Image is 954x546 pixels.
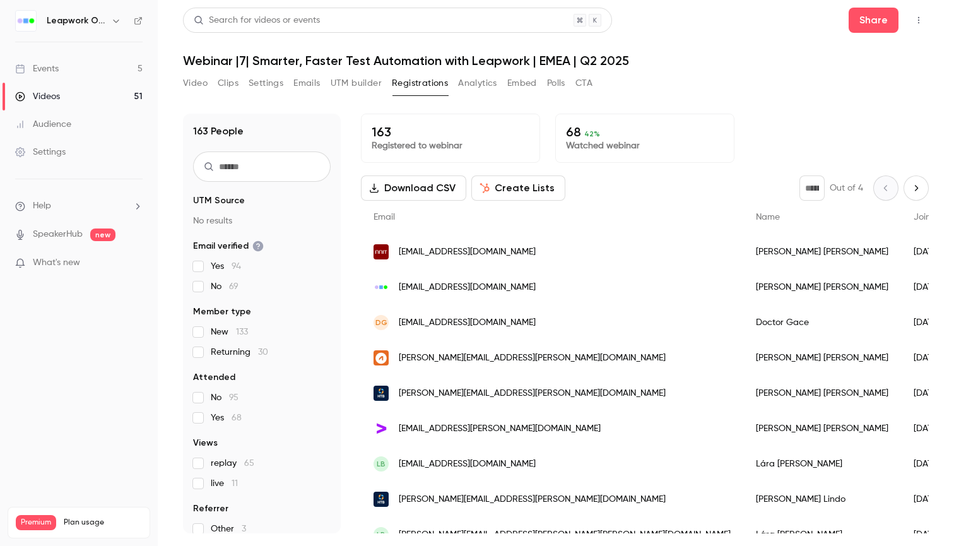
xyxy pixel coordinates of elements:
[914,213,953,222] span: Join date
[211,326,248,338] span: New
[194,14,320,27] div: Search for videos or events
[211,412,242,424] span: Yes
[16,515,56,530] span: Premium
[374,350,389,365] img: ambidata.com
[566,139,724,152] p: Watched webinar
[15,146,66,158] div: Settings
[830,182,863,194] p: Out of 4
[211,477,238,490] span: live
[743,340,901,376] div: [PERSON_NAME] [PERSON_NAME]
[331,73,382,93] button: UTM builder
[193,371,235,384] span: Attended
[375,317,387,328] span: DG
[229,393,238,402] span: 95
[743,305,901,340] div: Doctor Gace
[743,270,901,305] div: [PERSON_NAME] [PERSON_NAME]
[575,73,592,93] button: CTA
[15,199,143,213] li: help-dropdown-opener
[399,352,666,365] span: [PERSON_NAME][EMAIL_ADDRESS][PERSON_NAME][DOMAIN_NAME]
[183,53,929,68] h1: Webinar |7| Smarter, Faster Test Automation with Leapwork | EMEA | Q2 2025
[399,422,601,436] span: [EMAIL_ADDRESS][PERSON_NAME][DOMAIN_NAME]
[743,411,901,446] div: [PERSON_NAME] [PERSON_NAME]
[374,492,389,507] img: htb.co.uk
[399,246,536,259] span: [EMAIL_ADDRESS][DOMAIN_NAME]
[374,421,389,436] img: accenture.com
[584,129,600,138] span: 42 %
[33,256,80,270] span: What's new
[211,260,241,273] span: Yes
[374,280,389,295] img: leapwork.com
[64,518,142,528] span: Plan usage
[232,413,242,422] span: 68
[399,387,666,400] span: [PERSON_NAME][EMAIL_ADDRESS][PERSON_NAME][DOMAIN_NAME]
[193,306,251,318] span: Member type
[16,11,36,31] img: Leapwork Online Event
[849,8,898,33] button: Share
[47,15,106,27] h6: Leapwork Online Event
[211,523,246,535] span: Other
[743,376,901,411] div: [PERSON_NAME] [PERSON_NAME]
[399,316,536,329] span: [EMAIL_ADDRESS][DOMAIN_NAME]
[15,118,71,131] div: Audience
[374,386,389,401] img: htb.co.uk
[127,258,143,269] iframe: Noticeable Trigger
[471,175,565,201] button: Create Lists
[218,73,238,93] button: Clips
[193,215,331,227] p: No results
[743,446,901,482] div: Lára [PERSON_NAME]
[293,73,320,93] button: Emails
[211,346,268,359] span: Returning
[193,124,244,139] h1: 163 People
[547,73,565,93] button: Polls
[211,457,254,470] span: replay
[244,459,254,468] span: 65
[193,194,331,535] section: facet-groups
[377,458,386,470] span: LB
[399,458,536,471] span: [EMAIL_ADDRESS][DOMAIN_NAME]
[15,90,60,103] div: Videos
[33,228,83,241] a: SpeakerHub
[236,328,248,336] span: 133
[507,73,537,93] button: Embed
[374,244,389,259] img: nnit.com
[392,73,448,93] button: Registrations
[743,234,901,270] div: [PERSON_NAME] [PERSON_NAME]
[399,493,666,506] span: [PERSON_NAME][EMAIL_ADDRESS][PERSON_NAME][DOMAIN_NAME]
[15,62,59,75] div: Events
[193,240,264,252] span: Email verified
[90,228,115,241] span: new
[904,175,929,201] button: Next page
[183,73,208,93] button: Video
[33,199,51,213] span: Help
[211,391,238,404] span: No
[249,73,283,93] button: Settings
[193,502,228,515] span: Referrer
[458,73,497,93] button: Analytics
[232,262,241,271] span: 94
[193,437,218,449] span: Views
[229,282,238,291] span: 69
[242,525,246,533] span: 3
[399,281,536,294] span: [EMAIL_ADDRESS][DOMAIN_NAME]
[361,175,466,201] button: Download CSV
[258,348,268,357] span: 30
[193,194,245,207] span: UTM Source
[372,139,529,152] p: Registered to webinar
[372,124,529,139] p: 163
[909,10,929,30] button: Top Bar Actions
[211,280,238,293] span: No
[743,482,901,517] div: [PERSON_NAME] Lindo
[566,124,724,139] p: 68
[377,529,386,540] span: LB
[399,528,731,542] span: [PERSON_NAME][EMAIL_ADDRESS][PERSON_NAME][PERSON_NAME][DOMAIN_NAME]
[756,213,780,222] span: Name
[374,213,395,222] span: Email
[232,479,238,488] span: 11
